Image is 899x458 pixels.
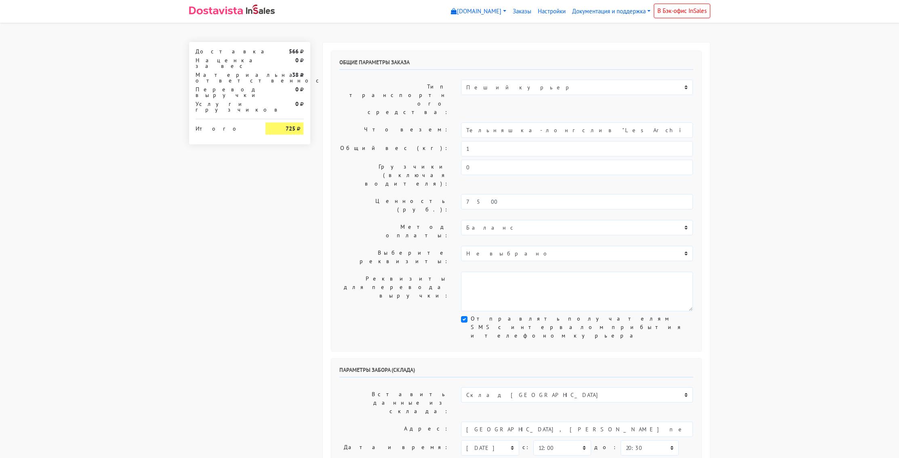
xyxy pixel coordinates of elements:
h6: Параметры забора (склада) [339,367,693,378]
label: Вставить данные из склада: [333,387,455,418]
a: Настройки [535,4,569,19]
label: Тип транспортного средства: [333,80,455,119]
a: Заказы [510,4,535,19]
h6: Общие параметры заказа [339,59,693,70]
img: InSales [246,4,275,14]
div: Доставка [189,49,260,54]
strong: 566 [289,48,299,55]
label: до: [594,440,617,454]
img: Dostavista - срочная курьерская служба доставки [189,6,243,15]
a: Документация и поддержка [569,4,654,19]
div: Перевод выручки [189,87,260,98]
div: Услуги грузчиков [189,101,260,112]
label: Реквизиты для перевода выручки: [333,272,455,311]
label: c: [522,440,530,454]
label: Ценность (руб.): [333,194,455,217]
a: [DOMAIN_NAME] [448,4,510,19]
a: В Бэк-офис InSales [654,4,710,18]
label: Что везем: [333,122,455,138]
label: Адрес: [333,422,455,437]
label: Метод оплаты: [333,220,455,243]
div: Итого [196,122,254,131]
strong: 0 [295,86,299,93]
label: Дата и время: [333,440,455,456]
strong: 38 [292,71,299,78]
strong: 0 [295,100,299,108]
div: Материальная ответственность [189,72,260,83]
strong: 0 [295,57,299,64]
strong: 725 [286,125,295,132]
label: Отправлять получателям SMS с интервалом прибытия и телефоном курьера [471,314,693,340]
div: Наценка за вес [189,57,260,69]
label: Грузчики (включая водителя): [333,160,455,191]
label: Общий вес (кг): [333,141,455,156]
label: Выберите реквизиты: [333,246,455,268]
